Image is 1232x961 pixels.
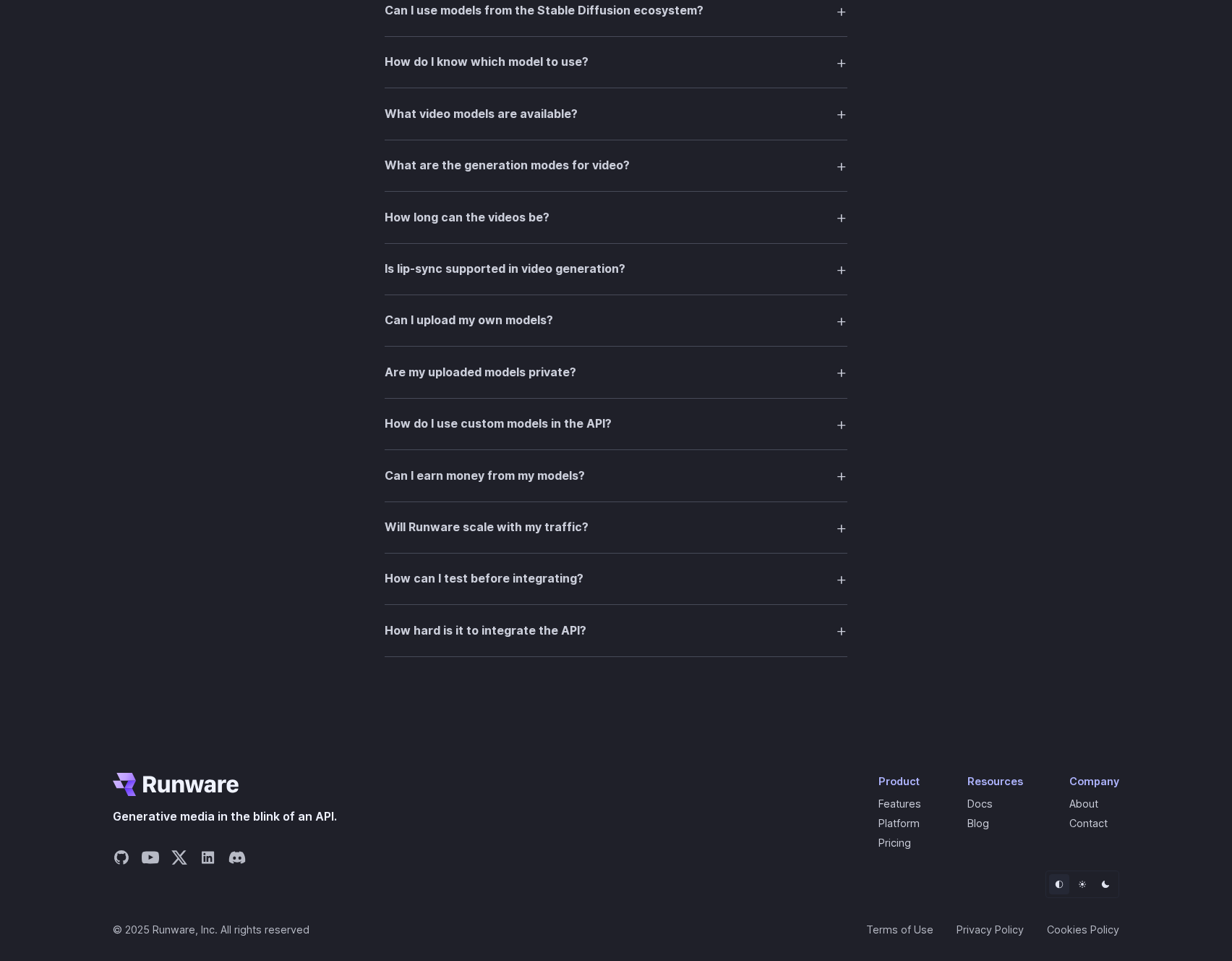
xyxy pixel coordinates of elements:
[878,837,911,849] a: Pricing
[385,570,583,588] h3: How can I test before integrating?
[385,311,553,330] h3: Can I upload my own models?
[385,622,586,640] h3: How hard is it to integrate the API?
[385,415,612,433] h3: How do I use custom models in the API?
[385,307,847,334] summary: Can I upload my own models?
[113,808,337,826] span: Generative media in the blink of an API.
[967,773,1023,789] div: Resources
[385,105,578,124] h3: What video models are available?
[113,773,239,796] a: Go to /
[1072,874,1092,894] button: Light
[1045,871,1119,898] ul: Theme selector
[385,48,847,76] summary: How do I know which model to use?
[385,514,847,541] summary: Will Runware scale with my traffic?
[878,797,921,810] a: Features
[385,358,847,386] summary: Are my uploaded models private?
[385,255,847,283] summary: Is lip-sync supported in video generation?
[228,849,246,871] a: Share on Discord
[385,363,576,382] h3: Are my uploaded models private?
[385,203,847,231] summary: How long can the videos be?
[866,921,933,938] a: Terms of Use
[385,208,549,227] h3: How long can the videos be?
[113,921,309,938] span: © 2025 Runware, Inc. All rights reserved
[967,797,993,810] a: Docs
[878,817,920,829] a: Platform
[200,849,217,871] a: Share on LinkedIn
[878,773,921,789] div: Product
[385,462,847,489] summary: Can I earn money from my models?
[957,921,1024,938] a: Privacy Policy
[385,1,703,20] h3: Can I use models from the Stable Diffusion ecosystem?
[385,100,847,127] summary: What video models are available?
[385,467,585,486] h3: Can I earn money from my models?
[385,410,847,438] summary: How do I use custom models in the API?
[385,565,847,593] summary: How can I test before integrating?
[1047,921,1119,938] a: Cookies Policy
[385,617,847,644] summary: How hard is it to integrate the API?
[385,156,630,175] h3: What are the generation modes for video?
[385,152,847,179] summary: What are the generation modes for video?
[142,849,159,871] a: Share on YouTube
[1069,797,1098,810] a: About
[385,260,625,279] h3: Is lip-sync supported in video generation?
[967,817,989,829] a: Blog
[385,518,589,537] h3: Will Runware scale with my traffic?
[1049,874,1069,894] button: Default
[171,849,188,871] a: Share on X
[385,53,589,72] h3: How do I know which model to use?
[1095,874,1116,894] button: Dark
[1069,773,1119,789] div: Company
[113,849,130,871] a: Share on GitHub
[1069,817,1108,829] a: Contact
